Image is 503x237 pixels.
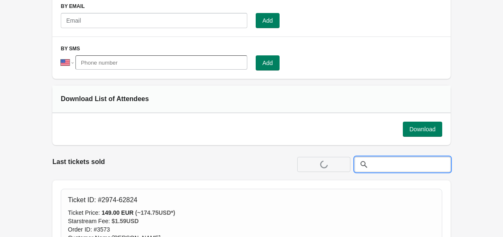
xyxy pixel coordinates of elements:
[410,126,436,133] span: Download
[101,209,135,216] span: 149.00 EUR
[68,208,435,217] div: Ticket Price :
[61,3,442,10] h3: By Email
[262,17,273,24] span: Add
[61,13,247,28] input: Email
[68,217,435,225] div: Starstream Fee :
[256,13,280,28] button: Add
[135,209,175,216] span: (~ 174.75 USD*)
[61,94,175,104] div: Download List of Attendees
[61,45,442,52] h3: By SMS
[256,55,280,70] button: Add
[262,60,273,66] span: Add
[68,196,137,204] h3: Ticket ID: # 2974-62824
[111,218,139,224] span: $ 1.59 USD
[403,122,442,137] button: Download
[52,157,290,167] h2: Last tickets sold
[75,55,247,70] input: Phone number
[68,225,435,234] div: Order ID : # 3573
